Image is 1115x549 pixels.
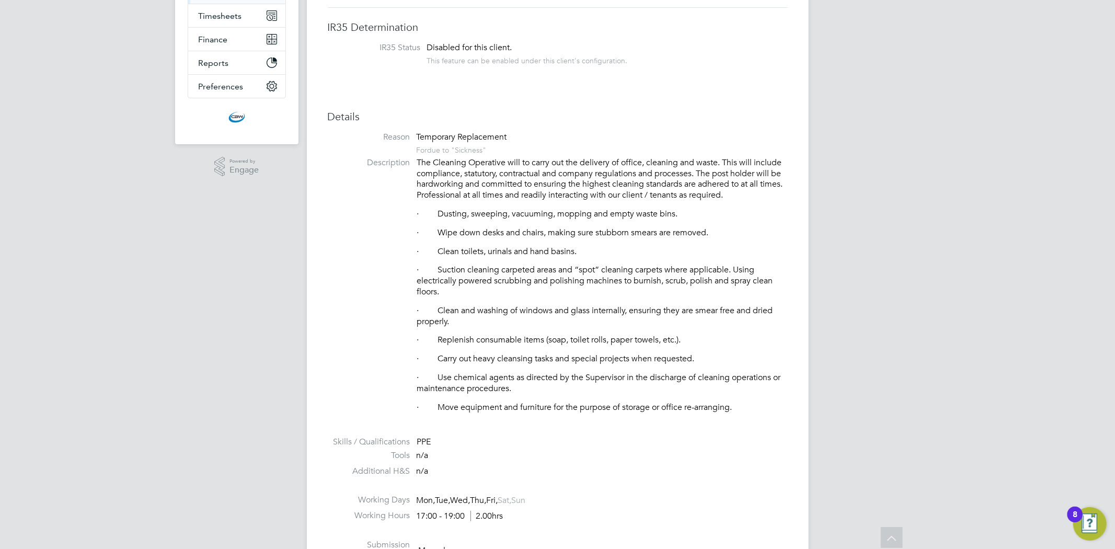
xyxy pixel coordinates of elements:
[228,109,245,125] img: cbwstaffingsolutions-logo-retina.png
[328,132,410,143] label: Reason
[328,510,410,521] label: Working Hours
[199,35,228,44] span: Finance
[512,495,526,506] span: Sun
[417,495,435,506] span: Mon,
[417,511,503,522] div: 17:00 - 19:00
[417,466,429,476] span: n/a
[417,246,788,257] p: · Clean toilets, urinals and hand basins.
[328,466,410,477] label: Additional H&S
[188,51,285,74] button: Reports
[199,58,229,68] span: Reports
[328,495,410,506] label: Working Days
[417,335,788,346] p: · Replenish consumable items (soap, toilet rolls, paper towels, etc.).
[470,511,503,521] span: 2.00hrs
[199,82,244,92] span: Preferences
[417,305,788,327] p: · Clean and washing of windows and glass internally, ensuring they are smear free and dried prope...
[498,495,512,506] span: Sat,
[229,157,259,166] span: Powered by
[328,20,788,34] h3: IR35 Determination
[417,402,788,413] p: · Move equipment and furniture for the purpose of storage or office re-arranging.
[1073,507,1107,541] button: Open Resource Center, 8 new notifications
[417,227,788,238] p: · Wipe down desks and chairs, making sure stubborn smears are removed.
[427,53,628,65] div: This feature can be enabled under this client's configuration.
[417,143,507,155] div: For due to "Sickness"
[188,28,285,51] button: Finance
[188,4,285,27] button: Timesheets
[199,11,242,21] span: Timesheets
[417,265,788,297] p: · Suction cleaning carpeted areas and “spot” cleaning carpets where applicable. Using electricall...
[417,209,788,220] p: · Dusting, sweeping, vacuuming, mopping and empty waste bins.
[229,166,259,175] span: Engage
[417,372,788,394] p: · Use chemical agents as directed by the Supervisor in the discharge of cleaning operations or ma...
[188,109,286,125] a: Go to home page
[188,75,285,98] button: Preferences
[214,157,259,177] a: Powered byEngage
[487,495,498,506] span: Fri,
[328,450,410,461] label: Tools
[328,157,410,168] label: Description
[470,495,487,506] span: Thu,
[417,437,788,448] div: PPE
[338,42,421,53] label: IR35 Status
[328,110,788,123] h3: Details
[451,495,470,506] span: Wed,
[328,437,410,448] label: Skills / Qualifications
[417,132,507,142] span: Temporary Replacement
[1073,514,1077,528] div: 8
[427,42,512,53] span: Disabled for this client.
[435,495,451,506] span: Tue,
[417,157,788,201] p: The Cleaning Operative will to carry out the delivery of office, cleaning and waste. This will in...
[417,450,429,461] span: n/a
[417,353,788,364] p: · Carry out heavy cleansing tasks and special projects when requested.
